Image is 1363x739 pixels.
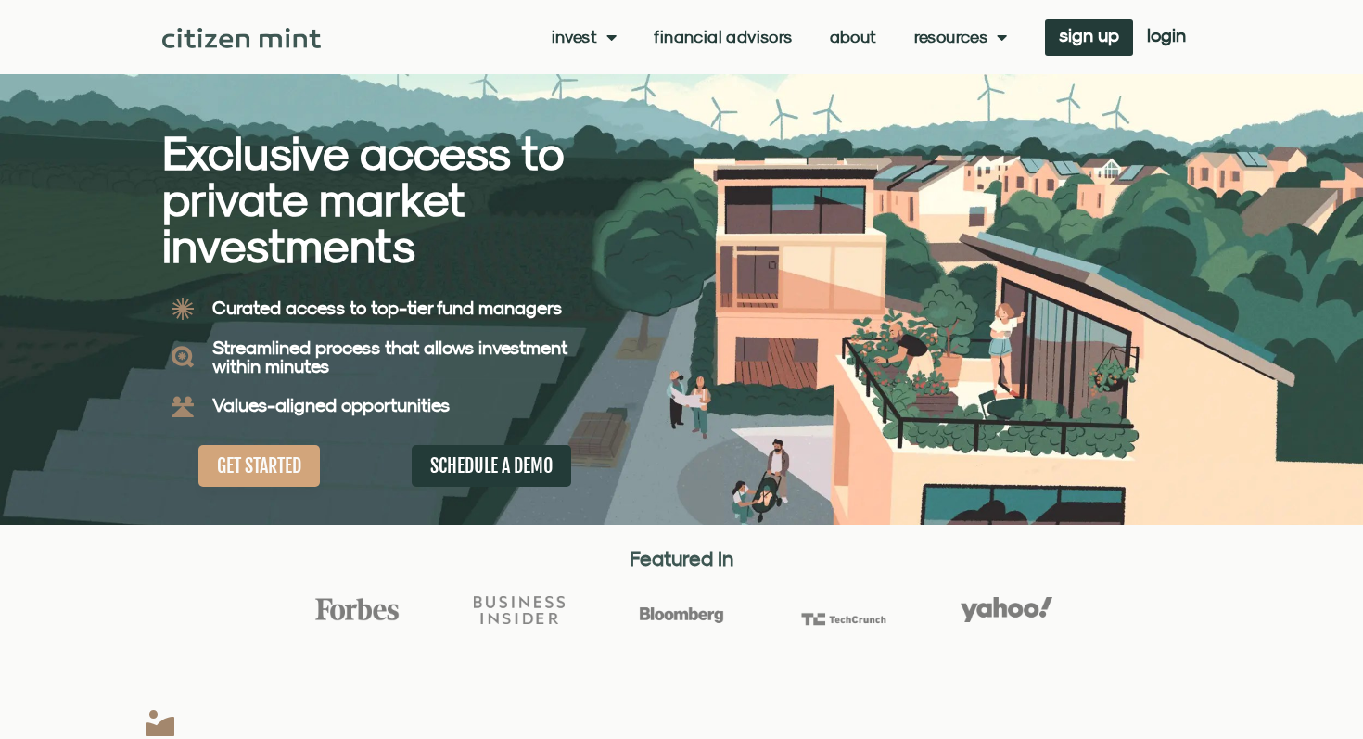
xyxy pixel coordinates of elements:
a: Invest [552,28,618,46]
img: Citizen Mint [162,28,321,48]
nav: Menu [552,28,1008,46]
a: About [830,28,877,46]
span: login [1147,29,1186,42]
a: Resources [914,28,1008,46]
a: GET STARTED [198,445,320,487]
b: Values-aligned opportunities [212,394,450,415]
strong: Featured In [630,546,733,570]
b: Streamlined process that allows investment within minutes [212,337,567,376]
img: Forbes Logo [312,597,402,621]
a: sign up [1045,19,1133,56]
b: Curated access to top-tier fund managers [212,297,562,318]
span: sign up [1059,29,1119,42]
span: SCHEDULE A DEMO [430,454,553,478]
span: GET STARTED [217,454,301,478]
a: SCHEDULE A DEMO [412,445,571,487]
a: login [1133,19,1200,56]
h2: Exclusive access to private market investments [162,130,617,269]
a: Financial Advisors [654,28,792,46]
